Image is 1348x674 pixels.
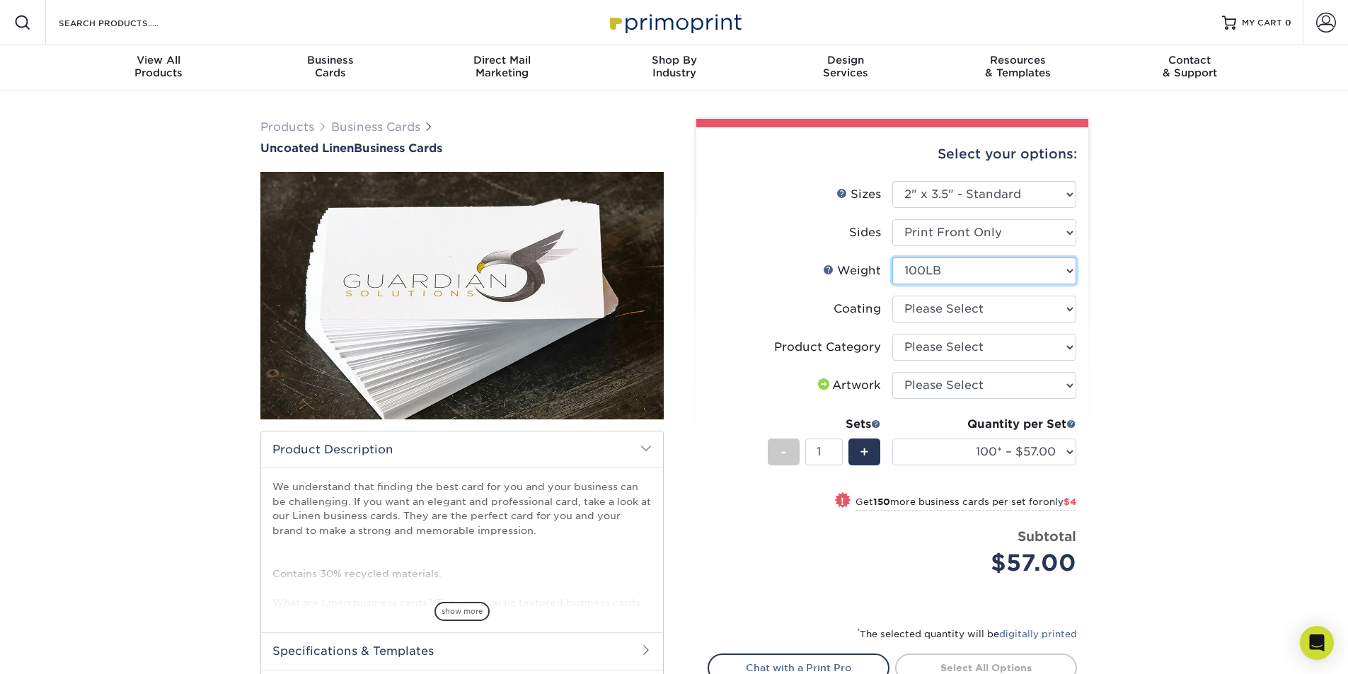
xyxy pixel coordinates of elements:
small: The selected quantity will be [857,629,1077,639]
div: & Templates [932,54,1104,79]
a: digitally printed [999,629,1077,639]
div: Weight [823,262,881,279]
div: Select your options: [708,127,1077,181]
a: Resources& Templates [932,45,1104,91]
span: Resources [932,54,1104,66]
a: View AllProducts [73,45,245,91]
a: DesignServices [760,45,932,91]
a: Direct MailMarketing [416,45,588,91]
div: & Support [1104,54,1276,79]
div: Marketing [416,54,588,79]
strong: Subtotal [1018,528,1076,544]
div: Services [760,54,932,79]
div: $57.00 [903,546,1076,580]
a: Products [260,120,314,134]
div: Sides [849,224,881,241]
strong: 150 [873,496,890,507]
span: ! [841,494,844,509]
div: Product Category [774,339,881,356]
div: Quantity per Set [892,416,1076,433]
input: SEARCH PRODUCTS..... [57,14,195,31]
span: View All [73,54,245,66]
span: 0 [1285,18,1291,28]
a: Business Cards [331,120,420,134]
a: BusinessCards [244,45,416,91]
span: Design [760,54,932,66]
h1: Business Cards [260,141,664,155]
div: Sets [768,416,881,433]
div: Sizes [836,186,881,203]
span: Uncoated Linen [260,141,354,155]
div: Products [73,54,245,79]
span: MY CART [1242,17,1282,29]
div: Open Intercom Messenger [1300,626,1334,660]
a: Contact& Support [1104,45,1276,91]
span: show more [434,602,490,621]
img: Primoprint [604,7,745,37]
span: Business [244,54,416,66]
small: Get more business cards per set for [856,496,1076,511]
a: Shop ByIndustry [588,45,760,91]
span: Shop By [588,54,760,66]
h2: Product Description [261,431,663,467]
div: Industry [588,54,760,79]
span: only [1043,496,1076,507]
span: + [860,441,869,463]
img: Uncoated Linen 01 [260,94,664,497]
span: $4 [1064,496,1076,507]
h2: Specifications & Templates [261,632,663,669]
div: Coating [834,301,881,318]
div: Artwork [815,377,881,394]
div: Cards [244,54,416,79]
span: Direct Mail [416,54,588,66]
span: Contact [1104,54,1276,66]
span: - [780,441,787,463]
a: Uncoated LinenBusiness Cards [260,141,664,155]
